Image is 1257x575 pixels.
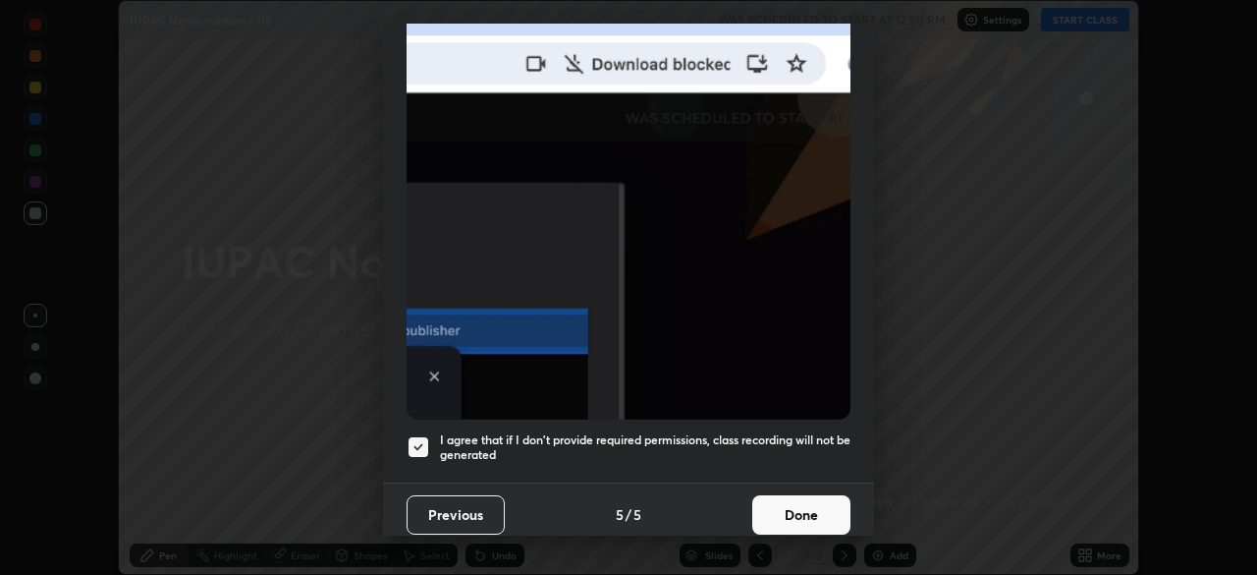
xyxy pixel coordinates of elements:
[440,432,850,463] h5: I agree that if I don't provide required permissions, class recording will not be generated
[616,504,624,525] h4: 5
[752,495,850,535] button: Done
[626,504,631,525] h4: /
[407,495,505,535] button: Previous
[633,504,641,525] h4: 5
